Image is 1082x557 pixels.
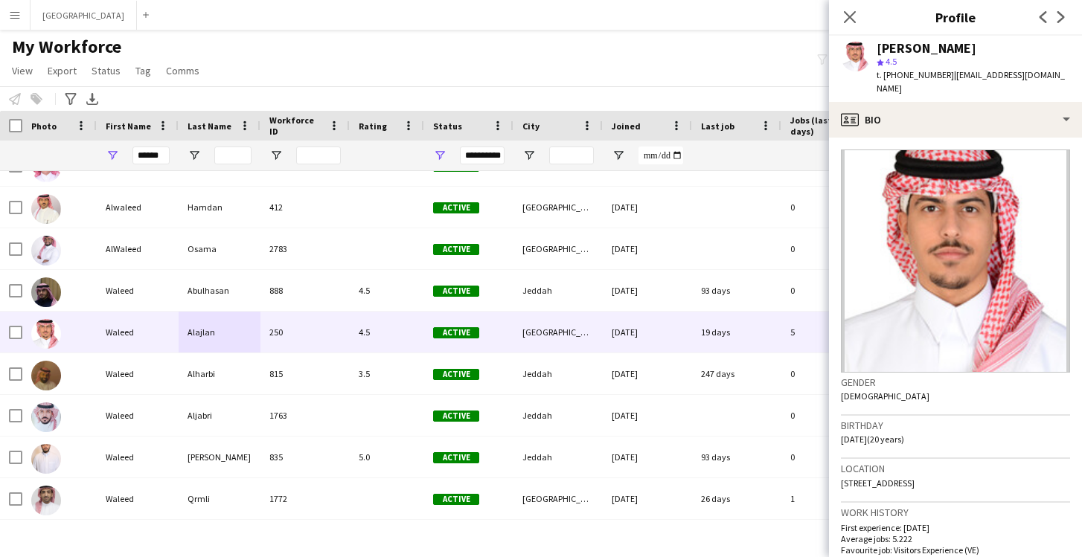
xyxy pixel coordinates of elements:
[296,147,341,164] input: Workforce ID Filter Input
[841,434,904,445] span: [DATE] (20 years)
[179,353,260,394] div: Alharbi
[877,42,976,55] div: [PERSON_NAME]
[179,395,260,436] div: Aljabri
[522,120,540,132] span: City
[781,187,878,228] div: 0
[97,312,179,352] div: Waleed
[841,376,1070,389] h3: Gender
[260,187,350,228] div: 412
[433,202,479,213] span: Active
[31,236,61,265] img: AlWaleed Osama
[260,395,350,436] div: 1763
[179,437,260,477] div: [PERSON_NAME]
[692,312,781,352] div: 19 days
[31,486,61,515] img: Waleed Qrmli
[48,64,77,77] span: Export
[433,286,479,297] span: Active
[260,270,350,311] div: 888
[433,410,479,422] span: Active
[781,437,878,477] div: 0
[350,353,424,394] div: 3.5
[12,36,121,58] span: My Workforce
[603,270,692,311] div: [DATE]
[160,61,205,80] a: Comms
[42,61,83,80] a: Export
[31,361,61,390] img: Waleed Alharbi
[513,228,603,269] div: [GEOGRAPHIC_DATA]
[603,228,692,269] div: [DATE]
[513,478,603,519] div: [GEOGRAPHIC_DATA]
[692,478,781,519] div: 26 days
[31,1,137,30] button: [GEOGRAPHIC_DATA]
[135,64,151,77] span: Tag
[781,228,878,269] div: 0
[433,149,446,162] button: Open Filter Menu
[6,61,39,80] a: View
[31,120,57,132] span: Photo
[549,147,594,164] input: City Filter Input
[841,462,1070,475] h3: Location
[603,395,692,436] div: [DATE]
[83,90,101,108] app-action-btn: Export XLSX
[12,64,33,77] span: View
[612,120,641,132] span: Joined
[829,7,1082,27] h3: Profile
[179,187,260,228] div: Hamdan
[97,270,179,311] div: Waleed
[829,102,1082,138] div: Bio
[86,61,127,80] a: Status
[603,478,692,519] div: [DATE]
[433,494,479,505] span: Active
[350,437,424,477] div: 5.0
[841,522,1070,533] p: First experience: [DATE]
[106,149,119,162] button: Open Filter Menu
[106,120,151,132] span: First Name
[522,149,536,162] button: Open Filter Menu
[31,277,61,307] img: Waleed Abulhasan
[692,437,781,477] div: 93 days
[841,419,1070,432] h3: Birthday
[214,147,252,164] input: Last Name Filter Input
[260,478,350,519] div: 1772
[638,147,683,164] input: Joined Filter Input
[179,228,260,269] div: Osama
[841,544,1070,556] p: Favourite job: Visitors Experience (VE)
[886,56,897,67] span: 4.5
[433,244,479,255] span: Active
[513,312,603,352] div: [GEOGRAPHIC_DATA]
[260,228,350,269] div: 2783
[701,120,734,132] span: Last job
[781,353,878,394] div: 0
[179,312,260,352] div: Alajlan
[97,437,179,477] div: Waleed
[269,149,283,162] button: Open Filter Menu
[31,402,61,432] img: Waleed Aljabri
[781,395,878,436] div: 0
[603,437,692,477] div: [DATE]
[260,353,350,394] div: 815
[129,61,157,80] a: Tag
[97,353,179,394] div: Waleed
[179,270,260,311] div: Abulhasan
[188,149,201,162] button: Open Filter Menu
[781,478,878,519] div: 1
[179,478,260,519] div: Qrmli
[166,64,199,77] span: Comms
[513,437,603,477] div: Jeddah
[877,69,1065,94] span: | [EMAIL_ADDRESS][DOMAIN_NAME]
[188,120,231,132] span: Last Name
[841,533,1070,544] p: Average jobs: 5.222
[781,312,878,352] div: 5
[513,187,603,228] div: [GEOGRAPHIC_DATA]
[603,187,692,228] div: [DATE]
[433,327,479,338] span: Active
[260,312,350,352] div: 250
[350,312,424,352] div: 4.5
[433,452,479,463] span: Active
[97,395,179,436] div: Waleed
[841,477,915,489] span: [STREET_ADDRESS]
[31,444,61,474] img: Waleed Khalid
[92,64,121,77] span: Status
[350,270,424,311] div: 4.5
[62,90,80,108] app-action-btn: Advanced filters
